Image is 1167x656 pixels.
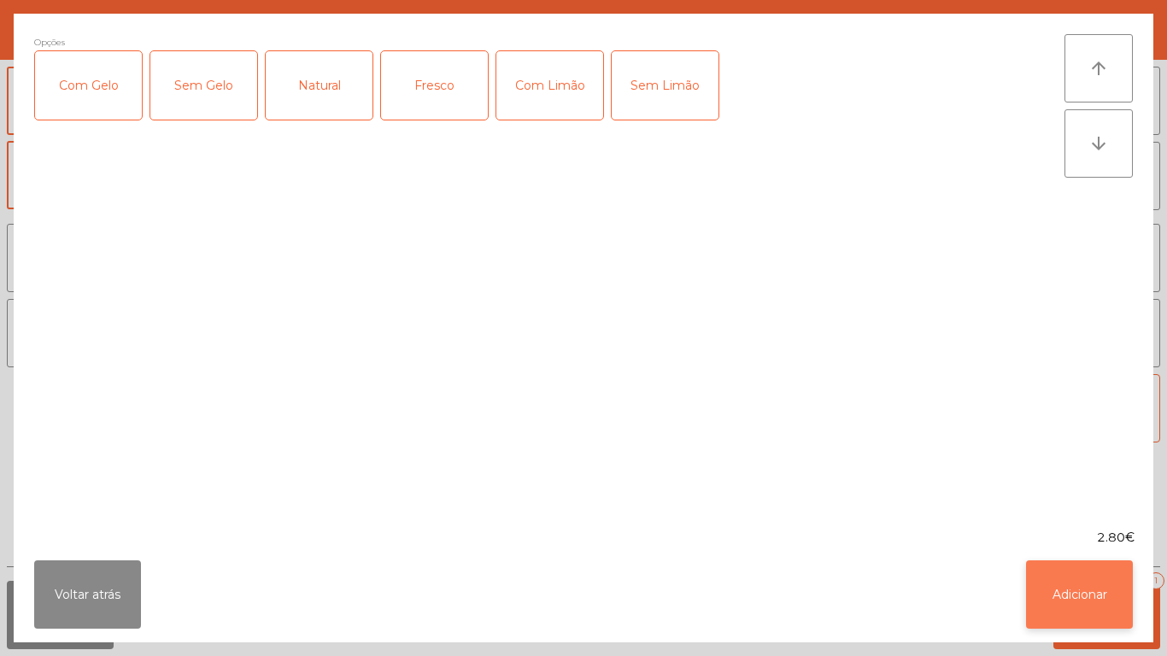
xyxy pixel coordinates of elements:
button: arrow_upward [1064,34,1133,102]
i: arrow_upward [1088,58,1109,79]
div: Natural [266,51,372,120]
button: arrow_downward [1064,109,1133,178]
div: Com Limão [496,51,603,120]
i: arrow_downward [1088,133,1109,154]
div: Sem Gelo [150,51,257,120]
button: Voltar atrás [34,560,141,629]
div: 2.80€ [14,529,1153,547]
div: Fresco [381,51,488,120]
div: Com Gelo [35,51,142,120]
div: Sem Limão [612,51,718,120]
span: Opções [34,34,65,50]
button: Adicionar [1026,560,1133,629]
